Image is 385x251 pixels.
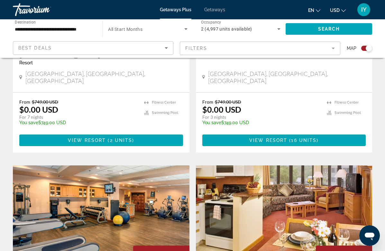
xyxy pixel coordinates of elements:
[108,27,142,32] span: All Start Months
[19,105,58,114] p: $0.00 USD
[19,120,38,125] span: You save
[202,105,241,114] p: $0.00 USD
[32,99,58,105] span: $749.00 USD
[335,100,359,105] span: Fitness Center
[152,111,178,115] span: Swimming Pool
[318,26,340,32] span: Search
[19,120,138,125] p: $749.00 USD
[202,120,221,125] span: You save
[19,60,33,65] span: Resort
[201,20,221,24] span: Occupancy
[286,23,372,35] button: Search
[152,100,176,105] span: Fitness Center
[15,20,36,24] span: Destination
[18,44,168,52] mat-select: Sort by
[68,138,106,143] span: View Resort
[330,5,346,15] button: Change currency
[359,225,380,246] iframe: Button to launch messaging window
[106,138,134,143] span: ( )
[13,1,77,18] a: Travorium
[361,6,367,13] span: IY
[335,111,361,115] span: Swimming Pool
[110,138,133,143] span: 2 units
[308,8,314,13] span: en
[180,41,340,55] button: Filter
[330,8,340,13] span: USD
[202,99,213,105] span: From
[19,135,183,146] button: View Resort(2 units)
[202,120,321,125] p: $749.00 USD
[19,114,138,120] p: For 7 nights
[347,44,356,53] span: Map
[291,138,316,143] span: 16 units
[308,5,320,15] button: Change language
[215,99,241,105] span: $749.00 USD
[202,135,366,146] button: View Resort(16 units)
[160,7,191,12] a: Getaways Plus
[202,114,321,120] p: For 3 nights
[208,70,366,84] span: [GEOGRAPHIC_DATA], [GEOGRAPHIC_DATA], [GEOGRAPHIC_DATA]
[204,7,225,12] a: Getaways
[19,99,30,105] span: From
[25,70,183,84] span: [GEOGRAPHIC_DATA], [GEOGRAPHIC_DATA], [GEOGRAPHIC_DATA]
[201,26,252,32] span: 2 (4,997 units available)
[355,3,372,16] button: User Menu
[287,138,318,143] span: ( )
[18,45,52,51] span: Best Deals
[249,138,287,143] span: View Resort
